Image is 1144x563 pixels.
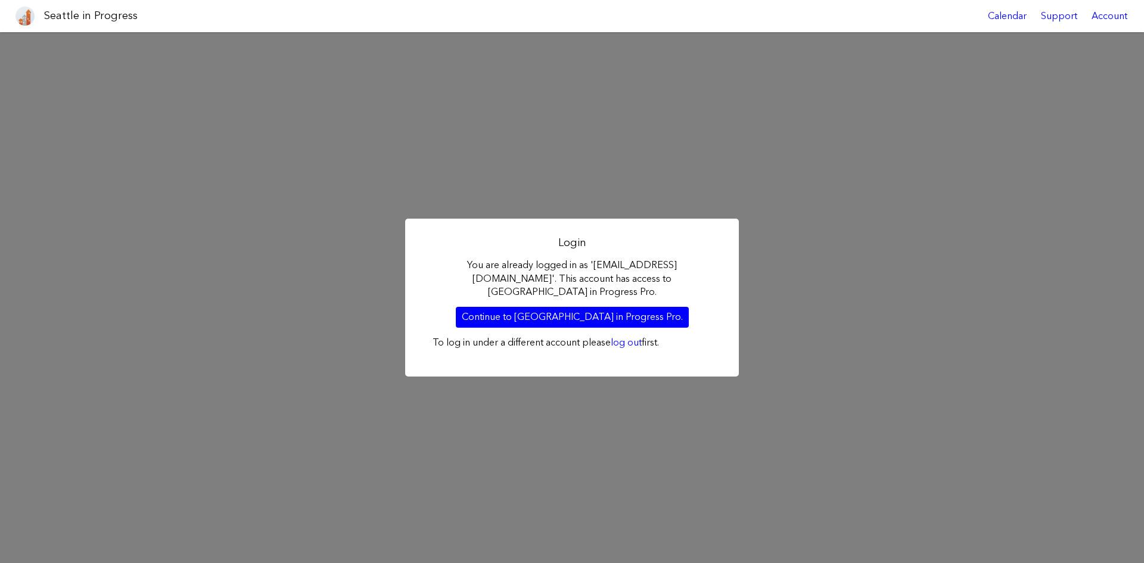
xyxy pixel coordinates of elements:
[433,259,711,298] p: You are already logged in as '[EMAIL_ADDRESS][DOMAIN_NAME]'. This account has access to [GEOGRAPH...
[611,337,642,348] a: log out
[15,7,35,26] img: favicon-96x96.png
[44,8,138,23] h1: Seattle in Progress
[433,336,711,349] p: To log in under a different account please first.
[456,307,689,327] a: Continue to [GEOGRAPHIC_DATA] in Progress Pro.
[433,235,711,250] h2: Login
